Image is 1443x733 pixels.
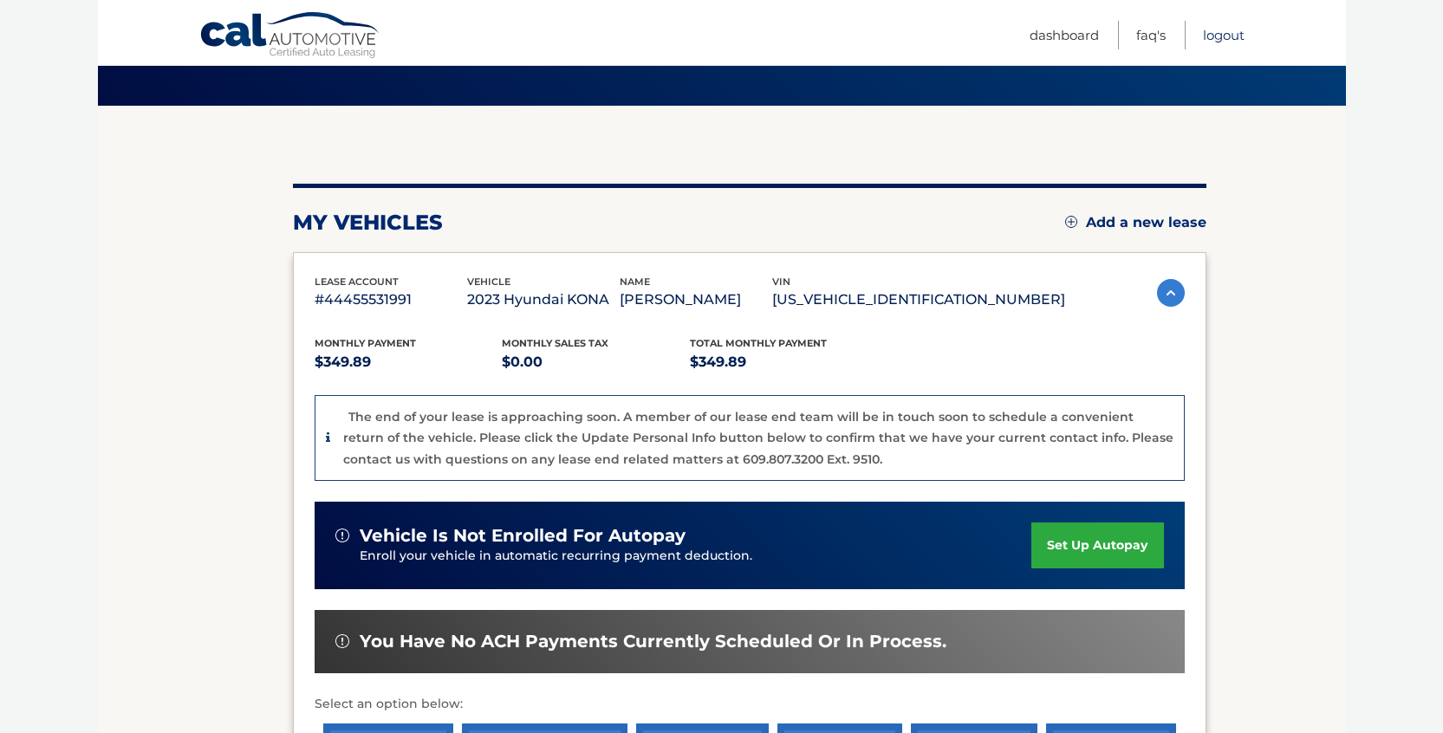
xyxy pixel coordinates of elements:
[315,337,416,349] span: Monthly Payment
[335,634,349,648] img: alert-white.svg
[690,350,878,374] p: $349.89
[1203,21,1245,49] a: Logout
[1065,216,1077,228] img: add.svg
[360,525,686,547] span: vehicle is not enrolled for autopay
[467,276,510,288] span: vehicle
[1136,21,1166,49] a: FAQ's
[335,529,349,542] img: alert-white.svg
[315,350,503,374] p: $349.89
[502,350,690,374] p: $0.00
[360,547,1032,566] p: Enroll your vehicle in automatic recurring payment deduction.
[1157,279,1185,307] img: accordion-active.svg
[315,694,1185,715] p: Select an option below:
[199,11,381,62] a: Cal Automotive
[293,210,443,236] h2: my vehicles
[620,276,650,288] span: name
[620,288,772,312] p: [PERSON_NAME]
[343,409,1173,467] p: The end of your lease is approaching soon. A member of our lease end team will be in touch soon t...
[360,631,946,652] span: You have no ACH payments currently scheduled or in process.
[1030,21,1099,49] a: Dashboard
[772,276,790,288] span: vin
[1031,522,1163,568] a: set up autopay
[502,337,608,349] span: Monthly sales Tax
[772,288,1065,312] p: [US_VEHICLE_IDENTIFICATION_NUMBER]
[315,288,467,312] p: #44455531991
[1065,214,1206,231] a: Add a new lease
[315,276,399,288] span: lease account
[467,288,620,312] p: 2023 Hyundai KONA
[690,337,827,349] span: Total Monthly Payment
